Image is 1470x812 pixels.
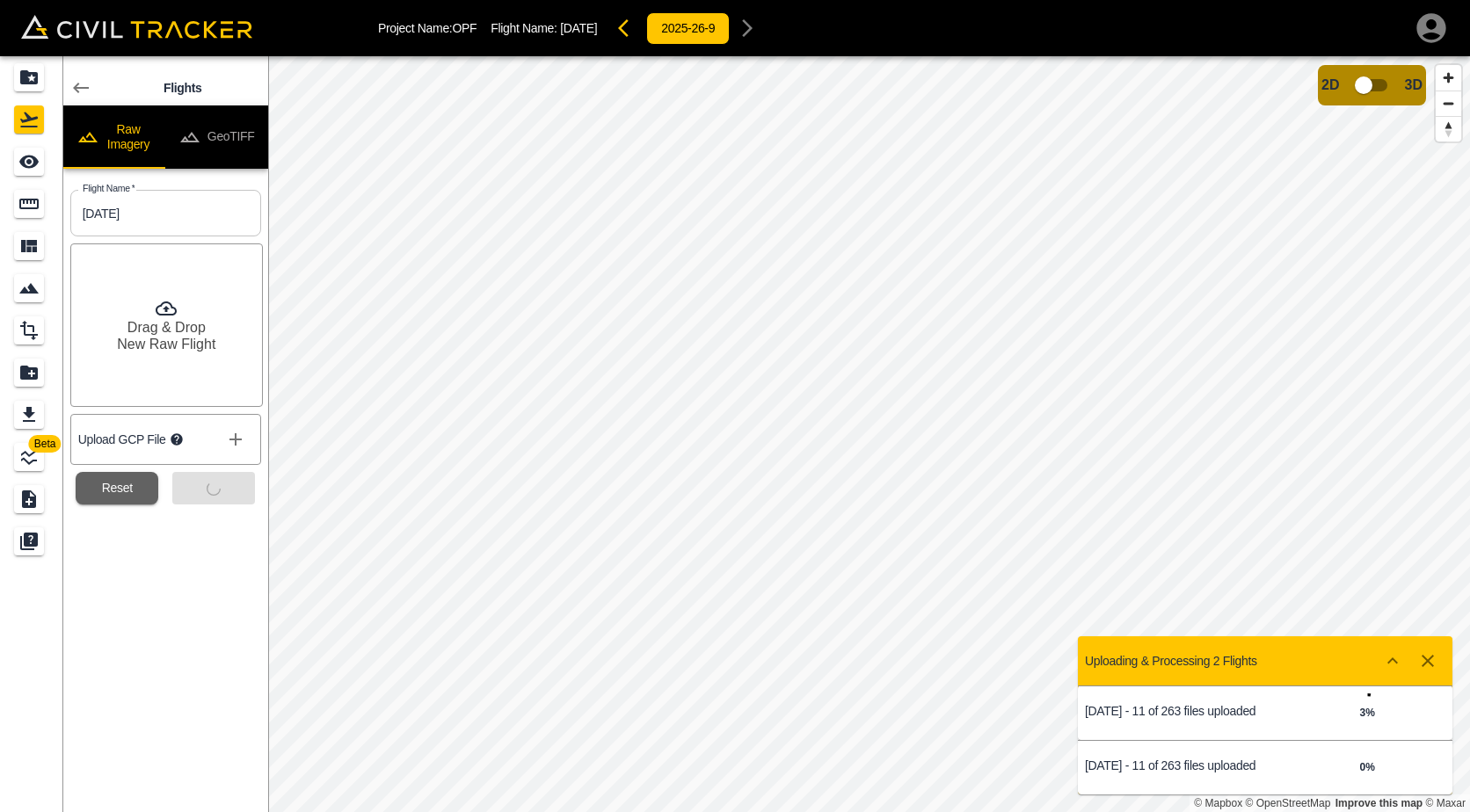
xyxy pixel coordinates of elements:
button: Reset bearing to north [1436,116,1461,141]
p: [DATE] - 11 of 263 files uploaded [1085,704,1265,718]
button: Show more [1375,643,1410,678]
a: OpenStreetMap [1246,797,1331,809]
canvas: Map [268,56,1470,812]
a: Maxar [1425,797,1466,809]
span: [DATE] [560,21,597,35]
button: Zoom in [1436,65,1461,91]
span: 3D [1405,77,1423,93]
button: 2025-26-9 [646,12,730,45]
p: Uploading & Processing 2 Flights [1085,654,1257,668]
strong: 0 % [1359,761,1374,773]
p: [DATE] - 11 of 263 files uploaded [1085,758,1265,772]
a: Map feedback [1335,797,1423,809]
strong: 3 % [1359,707,1374,719]
span: 2D [1321,77,1339,93]
p: Flight Name: [491,21,597,35]
button: Zoom out [1436,91,1461,116]
img: Civil Tracker [21,15,252,39]
p: Project Name: OPF [378,21,477,35]
a: Mapbox [1194,797,1242,809]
